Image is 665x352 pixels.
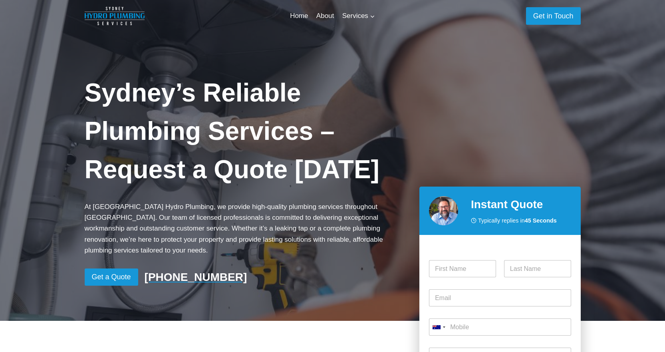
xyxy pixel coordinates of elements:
img: Sydney Hydro Plumbing Logo [85,7,145,25]
input: Mobile [429,318,571,336]
h2: Instant Quote [471,196,571,213]
input: Email [429,289,571,306]
h1: Sydney’s Reliable Plumbing Services – Request a Quote [DATE] [85,74,407,189]
nav: Primary Navigation [286,6,379,26]
span: Typically replies in [478,216,557,225]
a: Home [286,6,312,26]
p: At [GEOGRAPHIC_DATA] Hydro Plumbing, we provide high-quality plumbing services throughout [GEOGRA... [85,201,407,256]
span: Get a Quote [92,271,131,283]
a: Services [338,6,379,26]
a: About [312,6,338,26]
strong: 45 Seconds [525,217,557,224]
a: Get a Quote [85,268,138,286]
input: Last Name [504,260,571,277]
a: Get in Touch [526,7,581,24]
a: [PHONE_NUMBER] [145,269,247,286]
input: First Name [429,260,496,277]
span: Services [342,10,375,21]
button: Selected country [429,318,448,336]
